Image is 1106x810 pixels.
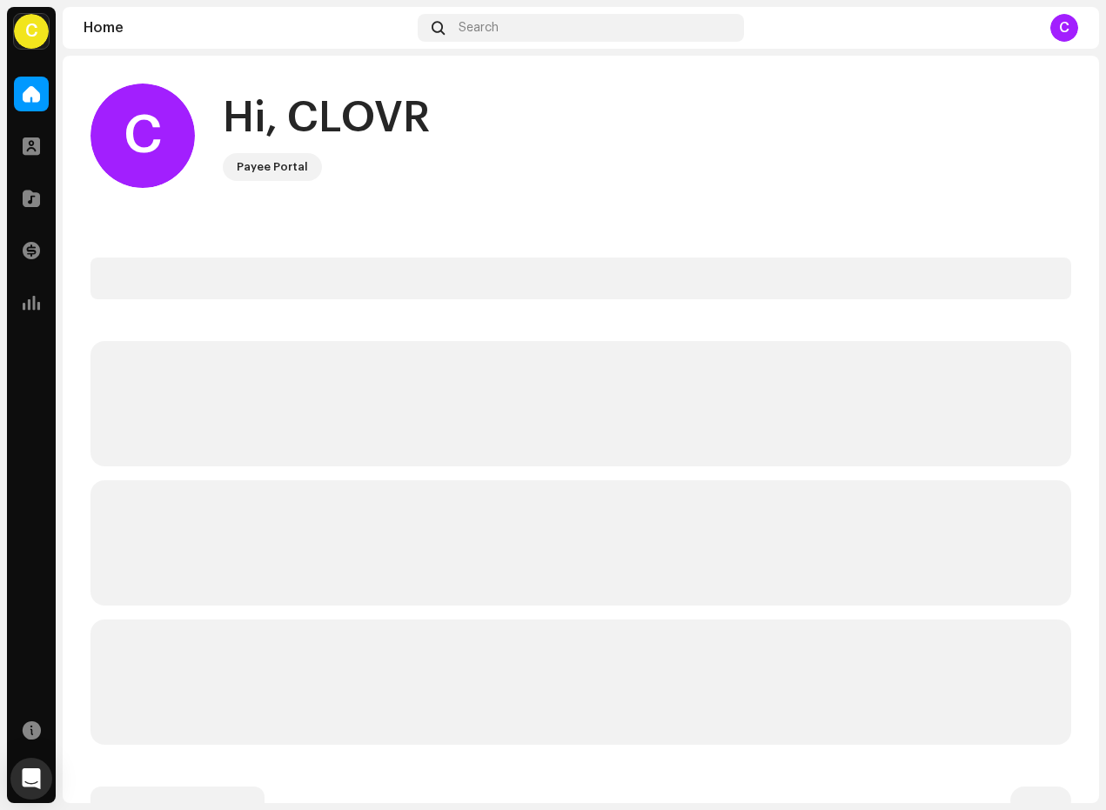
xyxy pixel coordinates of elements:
[14,14,49,49] div: C
[223,90,430,146] div: Hi, CLOVR
[84,21,411,35] div: Home
[1050,14,1078,42] div: C
[237,157,308,177] div: Payee Portal
[90,84,195,188] div: C
[459,21,499,35] span: Search
[10,758,52,800] div: Open Intercom Messenger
